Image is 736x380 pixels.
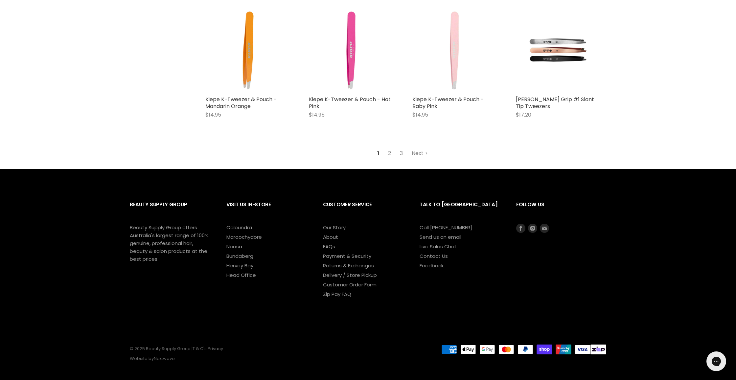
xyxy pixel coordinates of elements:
[412,111,428,119] span: $14.95
[412,9,496,93] img: Kiepe K-Tweezer & Pouch - Baby Pink
[154,355,175,362] a: Nextwave
[590,345,606,354] img: footer-tile-new.png
[323,281,377,288] a: Customer Order Form
[226,253,253,259] a: Bundaberg
[323,291,351,298] a: Zip Pay FAQ
[323,196,406,224] h2: Customer Service
[420,262,444,269] a: Feedback
[226,224,252,231] a: Caloundra
[420,253,448,259] a: Contact Us
[205,9,289,93] img: Kiepe K-Tweezer & Pouch - Mandarin Orange
[323,243,335,250] a: FAQs
[193,346,207,352] a: T & C's
[516,9,600,93] img: Caron Grip #1 Slant Tip Tweezers
[226,243,242,250] a: Noosa
[323,272,377,279] a: Delivery / Store Pickup
[309,96,391,110] a: Kiepe K-Tweezer & Pouch - Hot Pink
[408,147,431,159] a: Next
[516,196,606,224] h2: Follow us
[323,234,338,240] a: About
[323,224,346,231] a: Our Story
[703,349,729,373] iframe: Gorgias live chat messenger
[374,147,383,159] span: 1
[396,147,406,159] a: 3
[226,196,310,224] h2: Visit Us In-Store
[226,272,256,279] a: Head Office
[205,96,277,110] a: Kiepe K-Tweezer & Pouch - Mandarin Orange
[420,224,472,231] a: Call [PHONE_NUMBER]
[205,111,221,119] span: $14.95
[309,111,325,119] span: $14.95
[323,253,371,259] a: Payment & Security
[420,234,461,240] a: Send us an email
[516,111,531,119] span: $17.20
[130,196,213,224] h2: Beauty Supply Group
[384,147,395,159] a: 2
[323,262,374,269] a: Returns & Exchanges
[226,234,262,240] a: Maroochydore
[226,262,253,269] a: Hervey Bay
[420,243,457,250] a: Live Sales Chat
[208,346,223,352] a: Privacy
[420,196,503,224] h2: Talk to [GEOGRAPHIC_DATA]
[309,9,393,93] img: Kiepe K-Tweezer & Pouch - Hot Pink
[130,224,209,263] p: Beauty Supply Group offers Australia's largest range of 100% genuine, professional hair, beauty &...
[130,346,412,361] p: © 2025 Beauty Supply Group | | Website by
[412,96,484,110] a: Kiepe K-Tweezer & Pouch - Baby Pink
[516,96,594,110] a: [PERSON_NAME] Grip #1 Slant Tip Tweezers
